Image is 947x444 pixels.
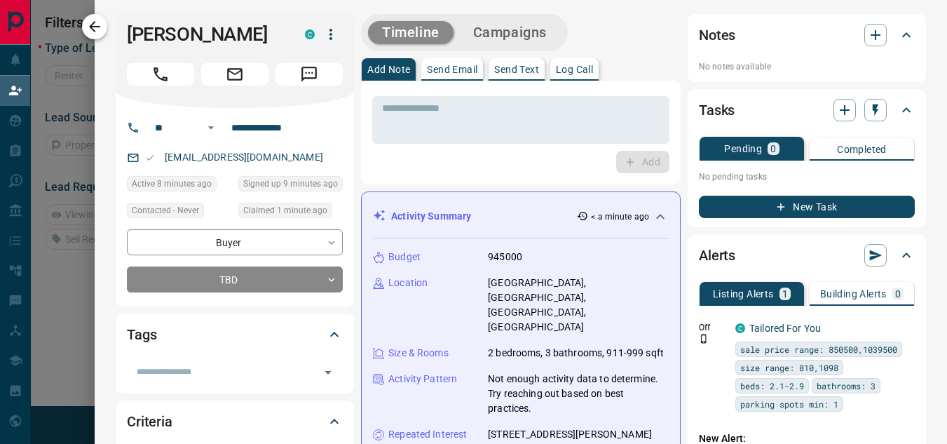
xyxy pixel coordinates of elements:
p: No notes available [699,60,915,73]
div: Alerts [699,238,915,272]
div: Notes [699,18,915,52]
button: Open [318,363,338,382]
button: Open [203,119,219,136]
div: TBD [127,267,343,292]
a: Tailored For You [749,323,821,334]
h2: Criteria [127,410,172,433]
span: size range: 810,1098 [740,361,838,375]
span: Call [127,63,194,86]
span: Claimed 1 minute ago [243,203,327,217]
p: 0 [770,144,776,154]
p: Repeated Interest [388,427,467,442]
span: Email [201,63,268,86]
span: Signed up 9 minutes ago [243,177,338,191]
div: Criteria [127,405,343,438]
p: Location [388,276,428,290]
p: Not enough activity data to determine. Try reaching out based on best practices. [488,372,669,416]
svg: Email Valid [145,153,155,163]
p: Building Alerts [820,289,887,299]
span: sale price range: 850500,1039500 [740,342,897,356]
h2: Tasks [699,99,735,121]
button: Campaigns [459,21,561,44]
p: Add Note [367,65,410,74]
div: Activity Summary< a minute ago [373,203,669,229]
span: parking spots min: 1 [740,397,838,411]
span: Contacted - Never [132,203,199,217]
p: No pending tasks [699,166,915,187]
button: Timeline [368,21,454,44]
p: [STREET_ADDRESS][PERSON_NAME] [488,427,652,442]
div: Thu Aug 14 2025 [127,176,231,196]
div: Tags [127,318,343,351]
div: Tasks [699,93,915,127]
p: Log Call [556,65,593,74]
p: Completed [837,144,887,154]
a: [EMAIL_ADDRESS][DOMAIN_NAME] [165,152,323,163]
p: Off [699,321,727,334]
p: Size & Rooms [388,346,449,361]
p: 0 [895,289,901,299]
div: Buyer [127,229,343,255]
p: Budget [388,250,421,264]
p: Listing Alerts [713,289,774,299]
span: Active 8 minutes ago [132,177,212,191]
div: Thu Aug 14 2025 [238,176,343,196]
h2: Notes [699,24,735,46]
svg: Push Notification Only [699,334,709,344]
p: < a minute ago [591,210,649,223]
span: beds: 2.1-2.9 [740,379,804,393]
p: Activity Pattern [388,372,457,386]
h2: Tags [127,323,156,346]
p: Activity Summary [391,209,471,224]
h1: [PERSON_NAME] [127,23,284,46]
div: Thu Aug 14 2025 [238,203,343,222]
p: Pending [724,144,762,154]
p: 945000 [488,250,522,264]
p: Send Text [494,65,539,74]
div: condos.ca [735,323,745,333]
h2: Alerts [699,244,735,267]
p: 2 bedrooms, 3 bathrooms, 911-999 sqft [488,346,664,361]
span: bathrooms: 3 [817,379,876,393]
p: 1 [782,289,788,299]
div: condos.ca [305,29,315,39]
p: [GEOGRAPHIC_DATA], [GEOGRAPHIC_DATA], [GEOGRAPHIC_DATA], [GEOGRAPHIC_DATA] [488,276,669,335]
p: Send Email [427,65,477,74]
span: Message [275,63,343,86]
button: New Task [699,196,915,218]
